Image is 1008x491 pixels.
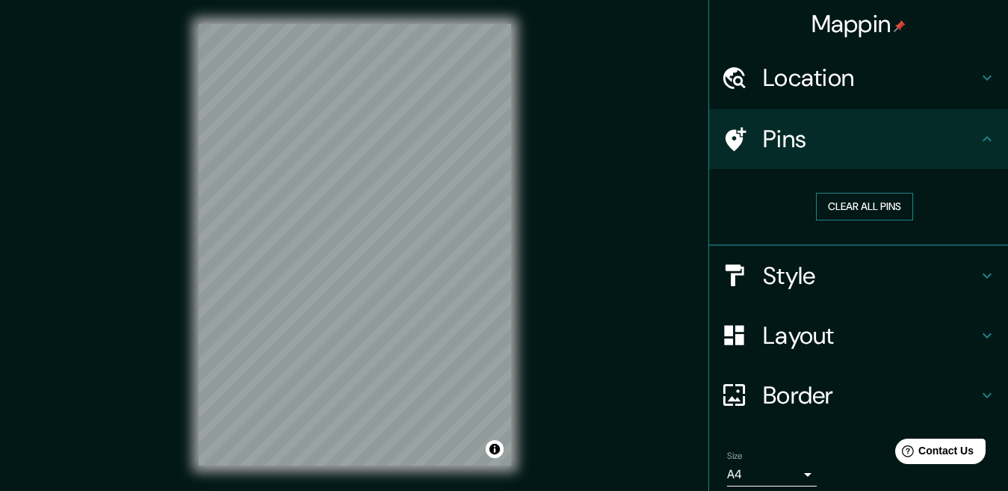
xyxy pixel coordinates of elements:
h4: Pins [763,124,978,154]
h4: Location [763,63,978,93]
h4: Border [763,380,978,410]
h4: Layout [763,321,978,351]
button: Toggle attribution [486,440,504,458]
img: pin-icon.png [894,20,906,32]
iframe: Help widget launcher [875,433,992,475]
h4: Mappin [811,9,906,39]
div: Border [709,365,1008,425]
div: Pins [709,109,1008,169]
canvas: Map [199,24,511,466]
label: Size [727,449,743,462]
button: Clear all pins [816,193,913,220]
div: Layout [709,306,1008,365]
div: Style [709,246,1008,306]
div: A4 [727,463,817,487]
div: Location [709,48,1008,108]
h4: Style [763,261,978,291]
